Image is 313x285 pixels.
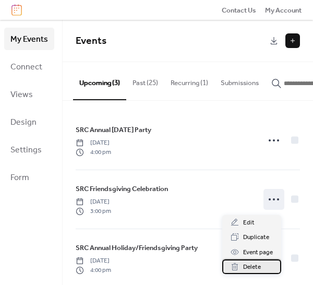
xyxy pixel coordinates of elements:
[10,170,29,186] span: Form
[76,125,151,135] span: SRC Annual [DATE] Party
[243,232,269,243] span: Duplicate
[10,31,48,47] span: My Events
[76,197,111,207] span: [DATE]
[76,31,106,51] span: Events
[4,28,54,50] a: My Events
[10,59,42,75] span: Connect
[222,5,256,15] a: Contact Us
[76,138,111,148] span: [DATE]
[76,242,198,254] a: SRC Annual Holiday/Friendsgiving Party
[10,142,42,158] span: Settings
[76,256,111,266] span: [DATE]
[243,218,255,228] span: Edit
[243,247,273,258] span: Event page
[126,62,164,99] button: Past (25)
[76,266,111,275] span: 4:00 pm
[265,5,302,15] a: My Account
[4,111,54,133] a: Design
[4,55,54,78] a: Connect
[76,124,151,136] a: SRC Annual [DATE] Party
[4,166,54,188] a: Form
[76,184,168,194] span: SRC Friendsgiving Celebration
[164,62,214,99] button: Recurring (1)
[214,62,265,99] button: Submissions
[243,262,261,272] span: Delete
[11,4,22,16] img: logo
[10,87,33,103] span: Views
[222,5,256,16] span: Contact Us
[73,62,126,100] button: Upcoming (3)
[4,138,54,161] a: Settings
[76,243,198,253] span: SRC Annual Holiday/Friendsgiving Party
[76,207,111,216] span: 3:00 pm
[76,148,111,157] span: 4:00 pm
[76,183,168,195] a: SRC Friendsgiving Celebration
[4,83,54,105] a: Views
[265,5,302,16] span: My Account
[10,114,37,130] span: Design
